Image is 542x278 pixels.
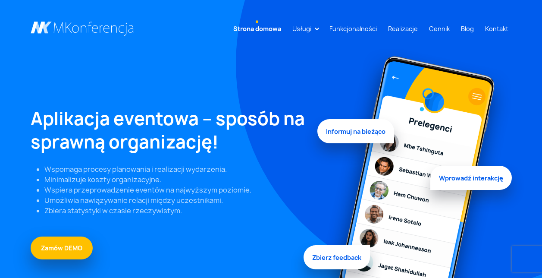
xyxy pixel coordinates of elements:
[326,21,380,37] a: Funkcjonalności
[44,185,307,195] li: Wspiera przeprowadzenie eventów na najwyższym poziomie.
[426,21,453,37] a: Cennik
[44,205,307,216] li: Zbiera statystyki w czasie rzeczywistym.
[385,21,421,37] a: Realizacje
[230,21,285,37] a: Strona domowa
[44,174,307,185] li: Minimalizuje koszty organizacyjne.
[317,122,394,146] span: Informuj na bieżąco
[304,243,370,267] span: Zbierz feedback
[44,195,307,205] li: Umożliwia nawiązywanie relacji między uczestnikami.
[289,21,315,37] a: Usługi
[482,21,512,37] a: Kontakt
[457,21,477,37] a: Blog
[31,107,307,154] h1: Aplikacja eventowa – sposób na sprawną organizację!
[430,163,512,187] span: Wprowadź interakcję
[44,164,307,174] li: Wspomaga procesy planowania i realizacji wydarzenia.
[31,237,93,259] a: Zamów DEMO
